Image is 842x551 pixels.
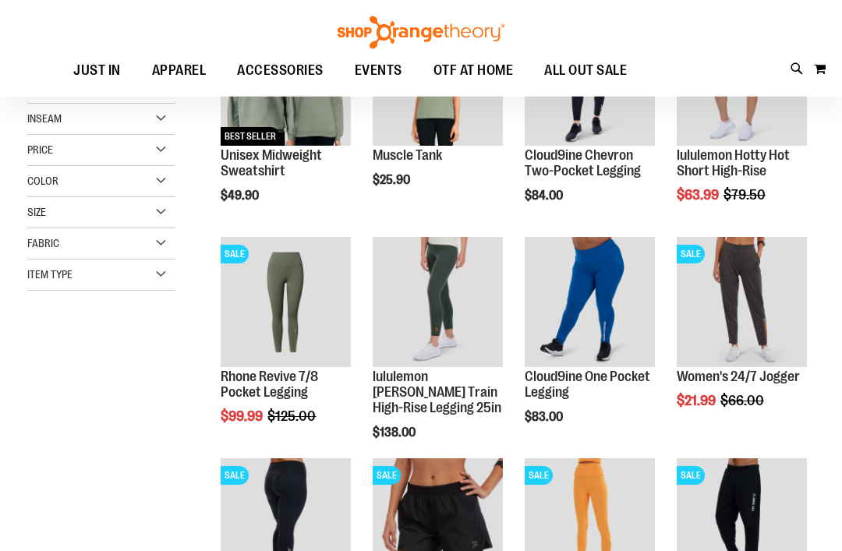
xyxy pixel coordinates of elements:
[373,148,442,164] a: Muscle Tank
[723,188,768,203] span: $79.50
[373,369,501,416] a: lululemon [PERSON_NAME] Train High-Rise Legging 25in
[525,411,565,425] span: $83.00
[373,238,503,368] img: Main view of 2024 October lululemon Wunder Train High-Rise
[525,467,553,486] span: SALE
[677,394,718,409] span: $21.99
[517,9,663,243] div: product
[677,245,705,264] span: SALE
[213,230,359,464] div: product
[677,369,800,385] a: Women's 24/7 Jogger
[669,230,815,449] div: product
[27,269,73,281] span: Item Type
[525,238,655,370] a: Cloud9ine One Pocket Legging
[27,175,58,188] span: Color
[373,426,418,440] span: $138.00
[335,16,507,49] img: Shop Orangetheory
[677,188,721,203] span: $63.99
[525,369,650,401] a: Cloud9ine One Pocket Legging
[373,238,503,370] a: Main view of 2024 October lululemon Wunder Train High-Rise
[544,53,627,88] span: ALL OUT SALE
[355,53,402,88] span: EVENTS
[221,369,318,401] a: Rhone Revive 7/8 Pocket Legging
[720,394,766,409] span: $66.00
[517,230,663,464] div: product
[221,148,322,179] a: Unisex Midweight Sweatshirt
[237,53,324,88] span: ACCESSORIES
[27,144,53,157] span: Price
[221,238,351,368] img: Rhone Revive 7/8 Pocket Legging
[221,238,351,370] a: Rhone Revive 7/8 Pocket LeggingSALE
[433,53,514,88] span: OTF AT HOME
[221,245,249,264] span: SALE
[73,53,121,88] span: JUST IN
[221,467,249,486] span: SALE
[221,409,265,425] span: $99.99
[221,189,261,203] span: $49.90
[365,9,511,228] div: product
[373,174,412,188] span: $25.90
[27,113,62,125] span: Inseam
[213,9,359,243] div: product
[669,9,815,243] div: product
[221,128,280,147] span: BEST SELLER
[27,207,46,219] span: Size
[677,467,705,486] span: SALE
[677,238,807,368] img: Product image for 24/7 Jogger
[525,148,641,179] a: Cloud9ine Chevron Two-Pocket Legging
[365,230,511,479] div: product
[525,238,655,368] img: Cloud9ine One Pocket Legging
[267,409,318,425] span: $125.00
[677,238,807,370] a: Product image for 24/7 JoggerSALE
[373,467,401,486] span: SALE
[152,53,207,88] span: APPAREL
[27,238,59,250] span: Fabric
[677,148,790,179] a: lululemon Hotty Hot Short High-Rise
[525,189,565,203] span: $84.00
